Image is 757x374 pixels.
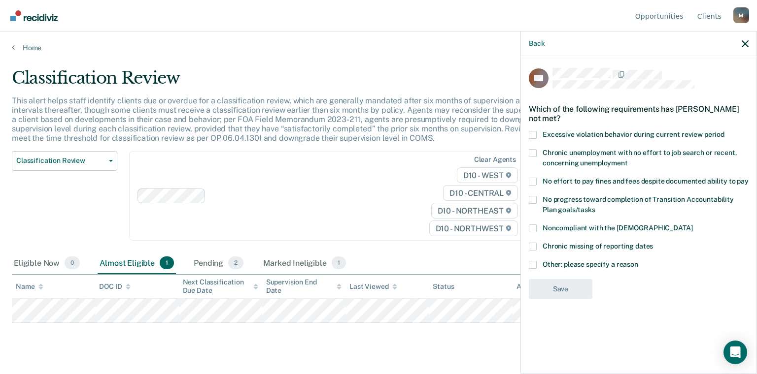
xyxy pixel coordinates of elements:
span: Chronic unemployment with no effort to job search or recent, concerning unemployment [543,149,737,167]
span: Excessive violation behavior during current review period [543,130,724,138]
div: Eligible Now [12,252,82,274]
div: Clear agents [474,156,516,164]
button: Save [529,279,592,299]
img: Recidiviz [10,10,58,21]
p: This alert helps staff identify clients due or overdue for a classification review, which are gen... [12,96,577,143]
span: 0 [65,256,80,269]
button: Back [529,39,545,48]
div: Assigned to [516,282,563,291]
div: Name [16,282,43,291]
span: Other: please specify a reason [543,260,638,268]
span: No progress toward completion of Transition Accountability Plan goals/tasks [543,195,734,214]
span: D10 - WEST [457,167,518,183]
span: No effort to pay fines and fees despite documented ability to pay [543,177,749,185]
span: Chronic missing of reporting dates [543,242,653,250]
div: Which of the following requirements has [PERSON_NAME] not met? [529,96,749,131]
div: Last Viewed [349,282,397,291]
div: Supervision End Date [266,278,342,295]
div: Open Intercom Messenger [723,341,747,364]
div: Classification Review [12,68,580,96]
div: Almost Eligible [98,252,176,274]
div: M [733,7,749,23]
span: D10 - CENTRAL [443,185,518,201]
div: DOC ID [99,282,131,291]
div: Pending [192,252,245,274]
a: Home [12,43,745,52]
div: Status [433,282,454,291]
span: 1 [332,256,346,269]
span: 2 [228,256,243,269]
span: 1 [160,256,174,269]
span: Classification Review [16,156,105,165]
span: D10 - NORTHEAST [431,203,518,218]
span: Noncompliant with the [DEMOGRAPHIC_DATA] [543,224,692,232]
div: Next Classification Due Date [183,278,258,295]
div: Marked Ineligible [261,252,348,274]
span: D10 - NORTHWEST [429,220,518,236]
button: Profile dropdown button [733,7,749,23]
